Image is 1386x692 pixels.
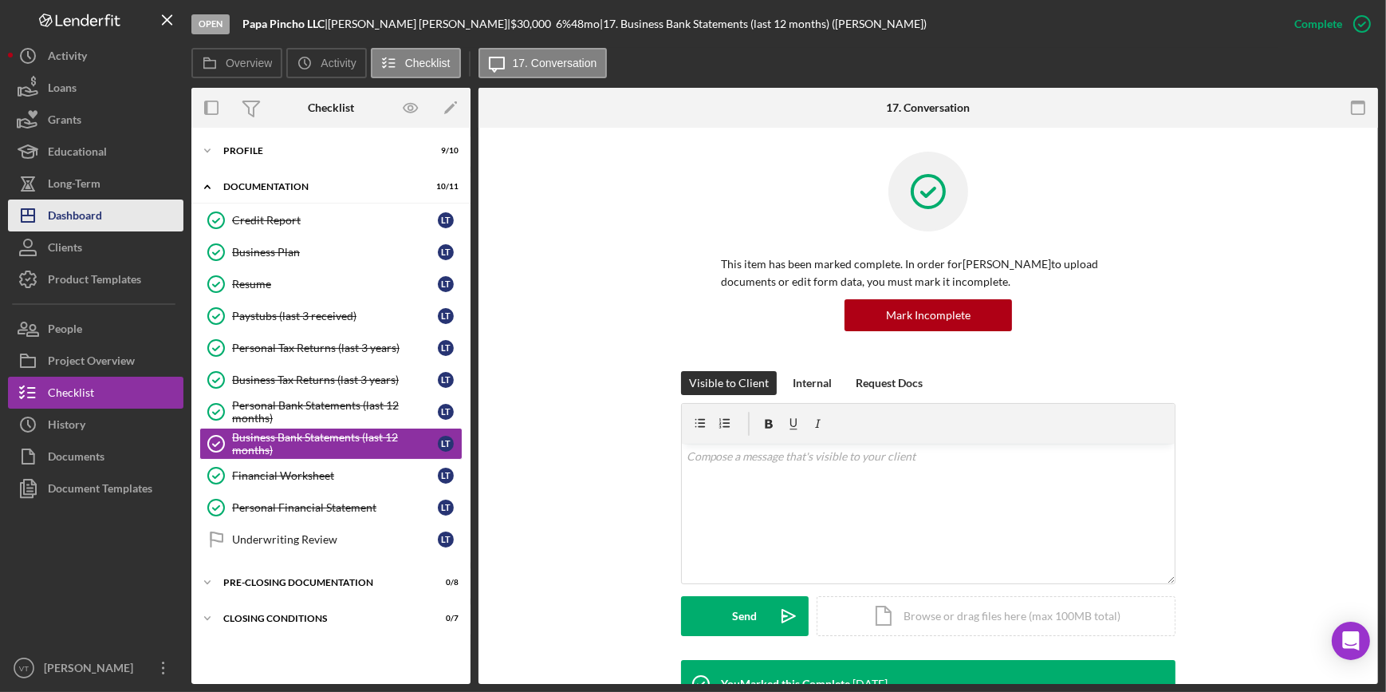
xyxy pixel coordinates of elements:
button: Activity [286,48,366,78]
label: Checklist [405,57,451,69]
div: Long-Term [48,168,100,204]
div: Personal Bank Statements (last 12 months) [232,399,438,425]
a: ResumeLT [199,268,463,300]
div: Pre-Closing Documentation [223,578,419,587]
div: Checklist [308,101,354,114]
button: Overview [191,48,282,78]
div: Open [191,14,230,34]
div: Visible to Client [689,371,769,395]
time: 2025-09-12 10:45 [852,678,888,690]
div: Send [733,596,758,636]
div: Clients [48,231,82,267]
a: Personal Bank Statements (last 12 months)LT [199,396,463,428]
div: L T [438,212,454,228]
p: This item has been marked complete. In order for [PERSON_NAME] to upload documents or edit form d... [721,255,1136,291]
button: Document Templates [8,473,183,504]
div: L T [438,308,454,324]
div: L T [438,340,454,356]
div: Mark Incomplete [886,299,971,331]
div: 9 / 10 [430,146,459,156]
div: Documentation [223,182,419,192]
b: Papa Pincho LLC [242,17,325,30]
div: Project Overview [48,345,135,381]
a: Financial WorksheetLT [199,460,463,492]
div: L T [438,276,454,292]
div: L T [438,436,454,452]
label: 17. Conversation [513,57,597,69]
div: History [48,409,85,445]
button: Project Overview [8,345,183,377]
div: Loans [48,72,77,108]
div: Document Templates [48,473,152,508]
div: Educational [48,136,107,172]
button: Long-Term [8,168,183,200]
div: | 17. Business Bank Statements (last 12 months) ([PERSON_NAME]) [600,18,927,30]
label: Activity [321,57,356,69]
button: Grants [8,104,183,136]
button: Clients [8,231,183,263]
span: $30,000 [510,17,551,30]
button: VT[PERSON_NAME] [8,652,183,684]
label: Overview [226,57,272,69]
div: Business Tax Returns (last 3 years) [232,374,438,386]
div: Business Bank Statements (last 12 months) [232,431,438,457]
div: L T [438,244,454,260]
a: Business Bank Statements (last 12 months)LT [199,428,463,460]
button: People [8,313,183,345]
div: L T [438,372,454,388]
button: Internal [785,371,840,395]
div: L T [438,404,454,420]
div: 0 / 7 [430,614,459,623]
div: Complete [1294,8,1342,40]
div: Checklist [48,377,94,413]
div: Open Intercom Messenger [1332,622,1370,660]
div: Personal Financial Statement [232,501,438,514]
div: 10 / 11 [430,182,459,192]
div: Underwriting Review [232,533,438,546]
div: Activity [48,40,87,76]
div: Credit Report [232,214,438,227]
button: History [8,409,183,441]
button: Checklist [8,377,183,409]
a: Business Tax Returns (last 3 years)LT [199,364,463,396]
button: Educational [8,136,183,168]
div: L T [438,532,454,548]
div: Request Docs [856,371,923,395]
a: Underwriting ReviewLT [199,524,463,556]
div: Personal Tax Returns (last 3 years) [232,342,438,354]
div: 17. Conversation [887,101,971,114]
div: Product Templates [48,263,141,299]
button: Dashboard [8,200,183,231]
div: 48 mo [571,18,600,30]
div: | [242,18,328,30]
button: Request Docs [848,371,931,395]
button: Loans [8,72,183,104]
div: Profile [223,146,419,156]
button: Product Templates [8,263,183,295]
div: You Marked this Complete [721,678,850,690]
a: Documents [8,441,183,473]
div: 6 % [556,18,571,30]
button: 17. Conversation [478,48,608,78]
div: People [48,313,82,349]
div: Dashboard [48,200,102,235]
button: Complete [1278,8,1378,40]
a: Personal Tax Returns (last 3 years)LT [199,332,463,364]
div: [PERSON_NAME] [40,652,144,688]
a: Paystubs (last 3 received)LT [199,300,463,332]
div: Financial Worksheet [232,469,438,482]
div: Business Plan [232,246,438,259]
a: Business PlanLT [199,236,463,268]
button: Mark Incomplete [845,299,1012,331]
text: VT [19,664,29,673]
button: Visible to Client [681,371,777,395]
